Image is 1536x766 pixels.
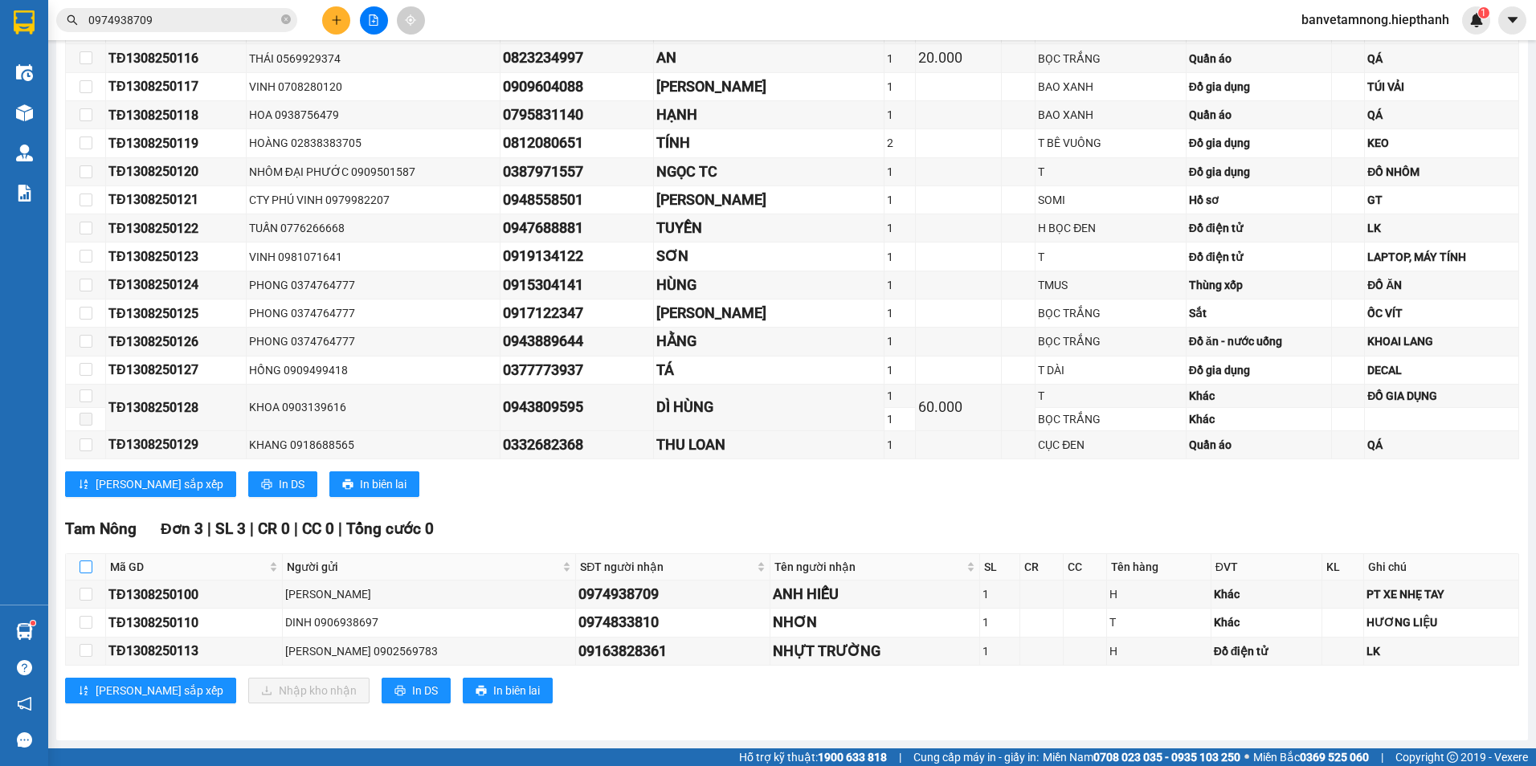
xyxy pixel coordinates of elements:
[1038,436,1183,454] div: CỤC ĐEN
[500,186,655,214] td: 0948558501
[887,191,913,209] div: 1
[1189,134,1329,152] div: Đồ gia dụng
[1189,304,1329,322] div: Sắt
[397,6,425,35] button: aim
[503,330,652,352] div: 0943889644
[654,271,884,299] td: HÙNG
[503,75,652,98] div: 0909604088
[88,11,278,29] input: Tìm tên, số ĐT hoặc mã đơn
[500,214,655,242] td: 0947688881
[1038,191,1183,209] div: SOMI
[249,50,497,67] div: THÁI 0569929374
[106,609,283,637] td: TĐ1308250110
[248,678,370,703] button: downloadNhập kho nhận
[106,129,247,157] td: TĐ1308250119
[108,332,243,352] div: TĐ1308250126
[106,328,247,356] td: TĐ1308250126
[654,299,884,328] td: MINH LUÂN
[887,361,913,379] div: 1
[281,13,291,28] span: close-circle
[913,748,1039,766] span: Cung cấp máy in - giấy in:
[656,359,880,381] div: TÁ
[1038,163,1183,181] div: T
[654,186,884,214] td: NGỌC LINH
[982,642,1017,660] div: 1
[654,158,884,186] td: NGỌC TC
[106,186,247,214] td: TĐ1308250121
[1478,7,1489,18] sup: 1
[887,78,913,96] div: 1
[980,554,1020,581] th: SL
[1364,554,1519,581] th: Ghi chú
[285,613,573,631] div: DINH 0906938697
[16,104,33,121] img: warehouse-icon
[106,271,247,299] td: TĐ1308250124
[770,638,981,666] td: NHỰT TRƯỜNG
[1064,554,1107,581] th: CC
[16,64,33,81] img: warehouse-icon
[1322,554,1364,581] th: KL
[463,678,553,703] button: printerIn biên lai
[249,436,497,454] div: KHANG 0918688565
[1366,585,1516,603] div: PT XE NHẸ TAY
[106,101,247,129] td: TĐ1308250118
[476,685,487,698] span: printer
[67,14,78,26] span: search
[887,50,913,67] div: 1
[1189,361,1329,379] div: Đồ gia dụng
[887,134,913,152] div: 2
[500,73,655,101] td: 0909604088
[16,185,33,202] img: solution-icon
[887,410,913,428] div: 1
[96,475,223,493] span: [PERSON_NAME] sắp xếp
[249,134,497,152] div: HOÀNG 02838383705
[1189,78,1329,96] div: Đồ gia dụng
[1038,106,1183,124] div: BAO XANH
[65,471,236,497] button: sort-ascending[PERSON_NAME] sắp xếp
[1189,248,1329,266] div: Đồ điện tử
[656,132,880,154] div: TÍNH
[1367,134,1516,152] div: KEO
[207,519,211,538] span: |
[654,431,884,459] td: THU LOAN
[106,385,247,431] td: TĐ1308250128
[106,581,283,609] td: TĐ1308250100
[108,218,243,238] div: TĐ1308250122
[887,163,913,181] div: 1
[1300,751,1369,764] strong: 0369 525 060
[654,73,884,101] td: KIỀU TIÊN
[106,44,247,72] td: TĐ1308250116
[248,471,317,497] button: printerIn DS
[656,189,880,211] div: [PERSON_NAME]
[503,396,652,418] div: 0943809595
[1367,219,1516,237] div: LK
[654,101,884,129] td: HẠNH
[503,245,652,267] div: 0919134122
[1214,642,1320,660] div: Đồ điện tử
[78,479,89,491] span: sort-ascending
[656,434,880,456] div: THU LOAN
[108,434,243,454] div: TĐ1308250129
[770,609,981,637] td: NHƠN
[1366,613,1516,631] div: HƯƠNG LIỆU
[279,475,304,493] span: In DS
[1189,387,1329,405] div: Khác
[500,431,655,459] td: 0332682368
[887,219,913,237] div: 1
[108,397,243,418] div: TĐ1308250128
[17,732,32,748] span: message
[887,387,913,405] div: 1
[17,696,32,711] span: notification
[1498,6,1526,35] button: caret-down
[1189,163,1329,181] div: Đồ gia dụng
[108,275,243,295] div: TĐ1308250124
[1038,304,1183,322] div: BỌC TRẮNG
[249,332,497,350] div: PHONG 0374764777
[285,642,573,660] div: [PERSON_NAME] 0902569783
[1189,332,1329,350] div: Đồ ăn - nước uống
[503,47,652,69] div: 0823234997
[1189,191,1329,209] div: Hồ sơ
[887,436,913,454] div: 1
[1038,134,1183,152] div: T BÊ VUÔNG
[108,76,243,96] div: TĐ1308250117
